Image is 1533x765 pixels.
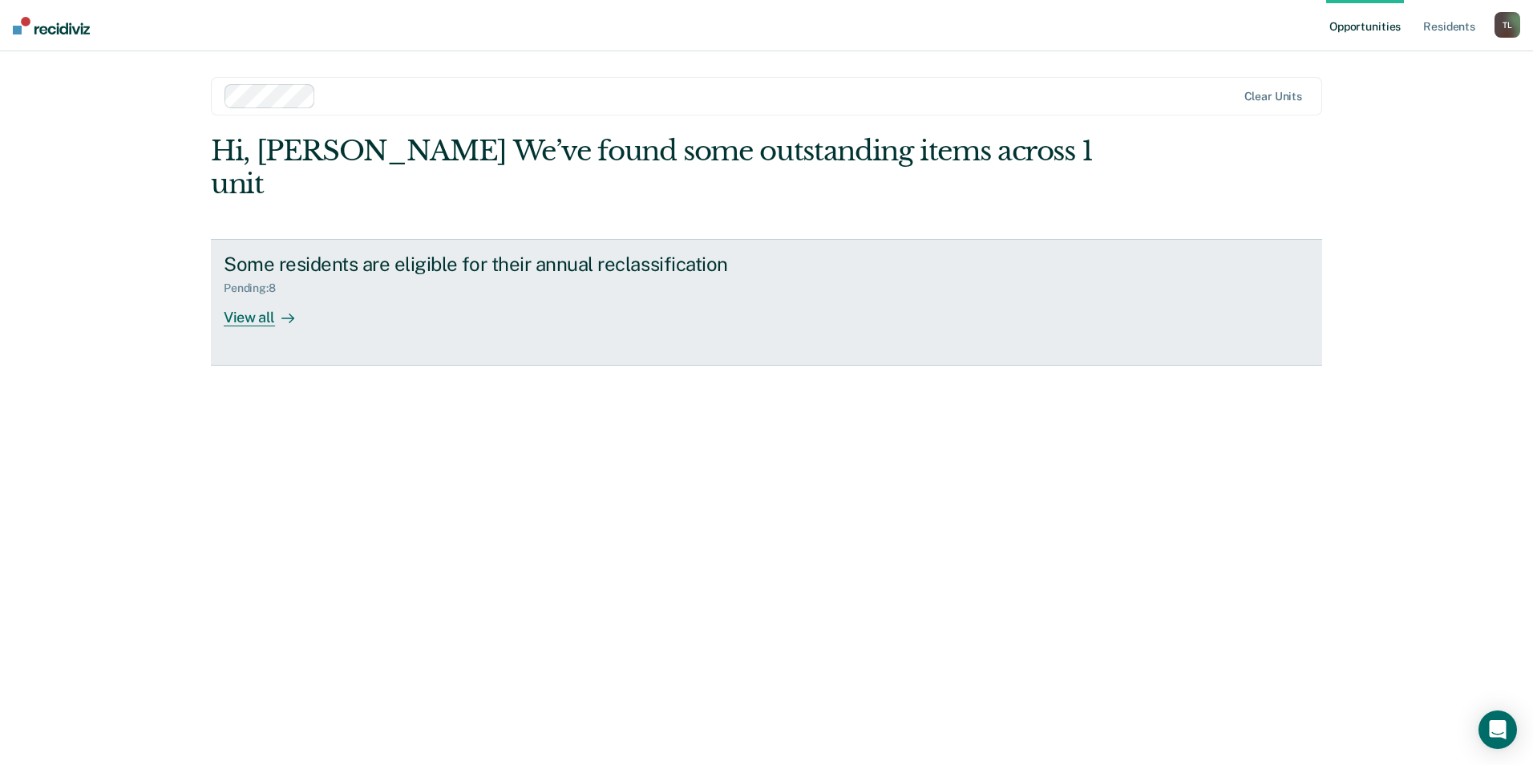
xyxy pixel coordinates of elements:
img: Recidiviz [13,17,90,34]
div: Clear units [1244,90,1303,103]
div: T L [1495,12,1520,38]
a: Some residents are eligible for their annual reclassificationPending:8View all [211,239,1322,366]
div: Some residents are eligible for their annual reclassification [224,253,787,276]
button: TL [1495,12,1520,38]
div: Hi, [PERSON_NAME] We’ve found some outstanding items across 1 unit [211,135,1100,200]
div: Open Intercom Messenger [1478,710,1517,749]
div: View all [224,295,313,326]
div: Pending : 8 [224,281,289,295]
